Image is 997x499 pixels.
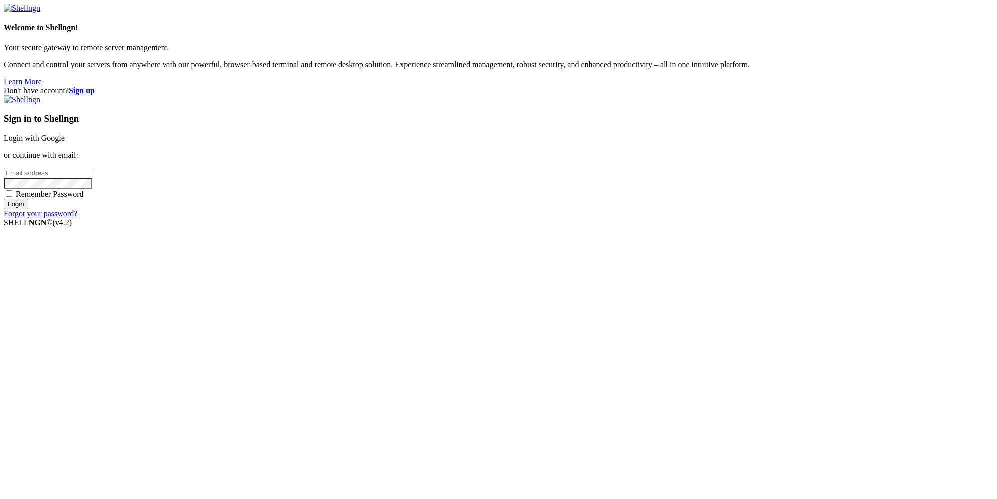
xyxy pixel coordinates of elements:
[4,209,77,218] a: Forgot your password?
[4,4,40,13] img: Shellngn
[4,23,993,32] h4: Welcome to Shellngn!
[4,43,993,52] p: Your secure gateway to remote server management.
[6,190,12,197] input: Remember Password
[4,199,28,209] input: Login
[16,190,84,198] span: Remember Password
[4,168,92,178] input: Email address
[4,151,993,160] p: or continue with email:
[4,86,993,95] div: Don't have account?
[4,77,42,86] a: Learn More
[69,86,95,95] a: Sign up
[4,113,993,124] h3: Sign in to Shellngn
[53,218,72,227] span: 4.2.0
[4,134,65,142] a: Login with Google
[4,95,40,104] img: Shellngn
[29,218,47,227] b: NGN
[4,60,993,69] p: Connect and control your servers from anywhere with our powerful, browser-based terminal and remo...
[4,218,72,227] span: SHELL ©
